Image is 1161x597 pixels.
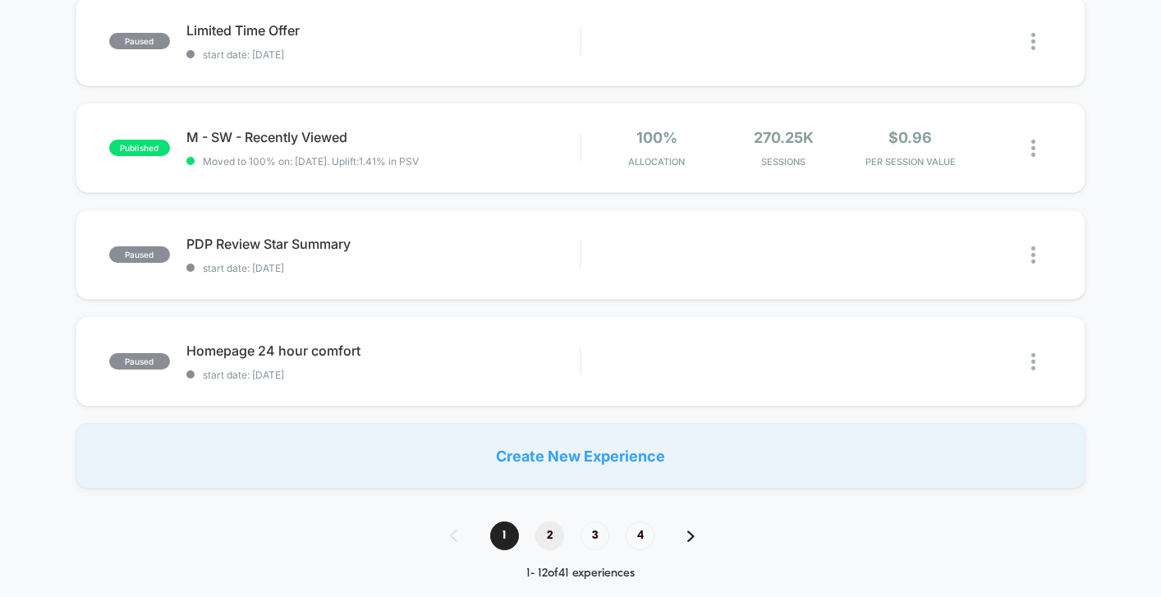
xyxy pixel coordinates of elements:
span: start date: [DATE] [186,48,580,61]
span: Allocation [628,156,685,168]
span: Moved to 100% on: [DATE] . Uplift: 1.41% in PSV [203,155,419,168]
span: paused [109,353,170,370]
span: PER SESSION VALUE [851,156,969,168]
img: close [1031,353,1035,370]
span: 4 [626,521,654,550]
img: close [1031,246,1035,264]
div: 1 - 12 of 41 experiences [434,567,727,581]
span: paused [109,33,170,49]
span: Homepage 24 hour comfort [186,342,580,359]
span: 270.25k [754,129,814,146]
span: start date: [DATE] [186,369,580,381]
span: Sessions [724,156,842,168]
span: Limited Time Offer [186,22,580,39]
span: published [109,140,170,156]
span: 100% [636,129,677,146]
span: PDP Review Star Summary [186,236,580,252]
span: start date: [DATE] [186,262,580,274]
img: pagination forward [687,530,695,542]
span: 3 [580,521,609,550]
img: close [1031,33,1035,50]
span: 2 [535,521,564,550]
div: Create New Experience [76,423,1085,489]
img: close [1031,140,1035,157]
span: paused [109,246,170,263]
span: M - SW - Recently Viewed [186,129,580,145]
span: 1 [490,521,519,550]
span: $0.96 [888,129,932,146]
